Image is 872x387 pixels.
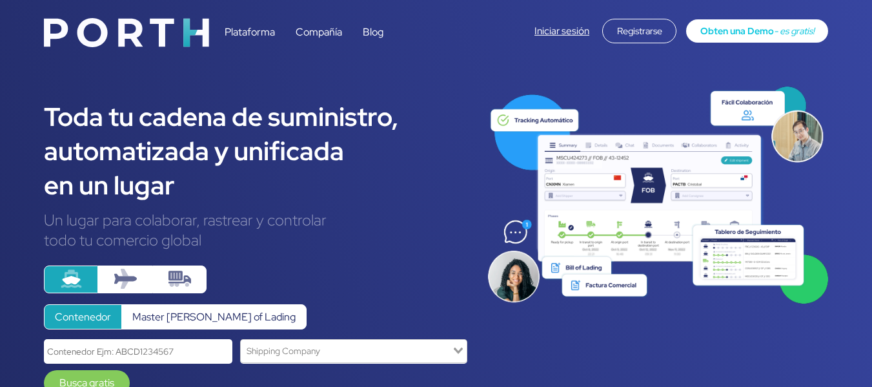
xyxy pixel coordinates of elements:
[534,25,589,37] a: Iniciar sesión
[44,168,467,202] div: en un lugar
[686,19,828,43] a: Obten una Demo- es gratis!
[44,339,232,363] input: Contenedor Ejm: ABCD1234567
[44,99,467,134] div: Toda tu cadena de suministro,
[44,210,467,230] div: Un lugar para colaborar, rastrear y controlar
[240,339,467,363] div: Search for option
[602,24,676,37] a: Registrarse
[44,134,467,168] div: automatizada y unificada
[44,304,122,329] label: Contenedor
[363,25,383,39] a: Blog
[602,19,676,43] div: Registrarse
[60,267,83,290] img: ship.svg
[121,304,307,329] label: Master [PERSON_NAME] of Lading
[296,25,342,39] a: Compañía
[168,267,191,290] img: truck-container.svg
[225,25,275,39] a: Plataforma
[44,230,467,250] div: todo tu comercio global
[242,342,451,360] input: Search for option
[700,25,774,37] span: Obten una Demo
[774,25,815,37] span: - es gratis!
[114,267,137,290] img: plane.svg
